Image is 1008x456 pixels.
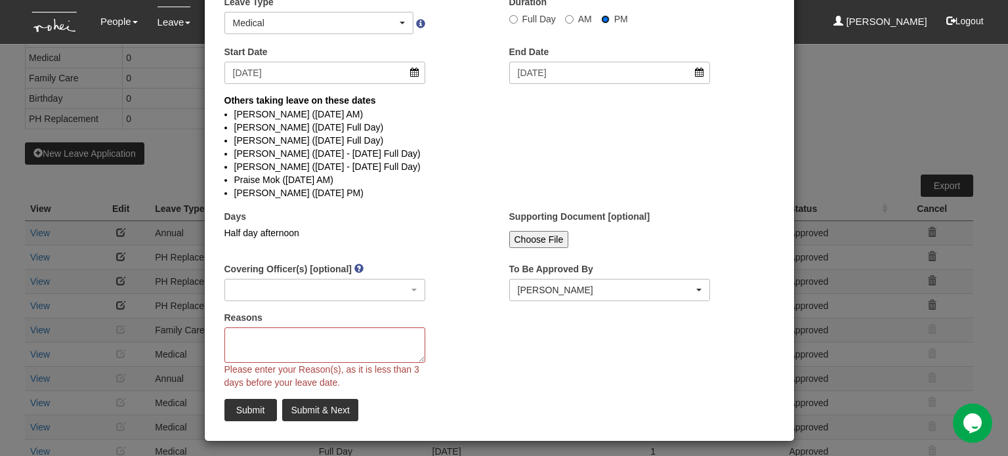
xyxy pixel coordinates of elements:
label: End Date [509,45,549,58]
li: [PERSON_NAME] ([DATE] - [DATE] Full Day) [234,147,765,160]
label: Reasons [224,311,262,324]
input: d/m/yyyy [509,62,711,84]
input: Submit & Next [282,399,358,421]
label: Supporting Document [optional] [509,210,650,223]
li: [PERSON_NAME] ([DATE] AM) [234,108,765,121]
input: Choose File [509,231,569,248]
button: Maoi De Leon [509,279,711,301]
div: [PERSON_NAME] [518,283,694,297]
div: Medical [233,16,398,30]
span: Please enter your Reason(s), as it is less than 3 days before your leave date. [224,364,419,388]
div: Half day afternoon [224,226,426,239]
input: d/m/yyyy [224,62,426,84]
button: Medical [224,12,414,34]
span: PM [614,14,628,24]
iframe: chat widget [953,404,995,443]
li: [PERSON_NAME] ([DATE] Full Day) [234,134,765,147]
li: Praise Mok ([DATE] AM) [234,173,765,186]
input: Submit [224,399,277,421]
label: Start Date [224,45,268,58]
label: Days [224,210,246,223]
li: [PERSON_NAME] ([DATE] - [DATE] Full Day) [234,160,765,173]
li: [PERSON_NAME] ([DATE] Full Day) [234,121,765,134]
b: Others taking leave on these dates [224,95,376,106]
span: AM [578,14,592,24]
label: Covering Officer(s) [optional] [224,262,352,276]
li: [PERSON_NAME] ([DATE] PM) [234,186,765,199]
label: To Be Approved By [509,262,593,276]
span: Full Day [522,14,556,24]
